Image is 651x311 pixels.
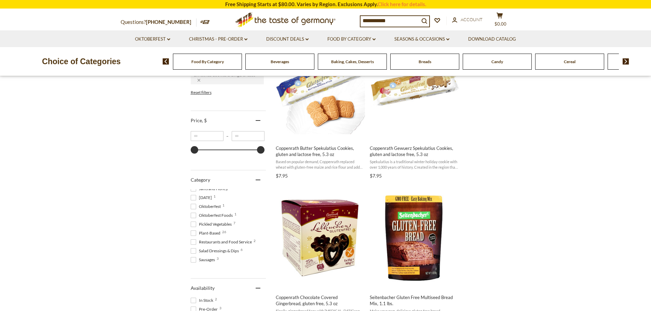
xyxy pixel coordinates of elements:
[369,38,459,181] a: Coppenrath Gewuerz Spekulatius Cookies, gluten and lactose free, 5.3 oz
[214,195,216,198] span: 1
[191,90,212,95] span: Reset filters
[191,248,241,254] span: Salad Dressings & Dips
[370,145,458,157] span: Coppenrath Gewuerz Spekulatius Cookies, gluten and lactose free, 5.3 oz
[276,145,364,157] span: Coppenrath Butter Spekulatius Cookies, gluten and lactose free, 5.3 oz
[191,59,224,64] a: Food By Category
[369,44,459,134] img: Gluten Free Coppenrath Gewuerz Spekulatius Cookies
[266,36,309,43] a: Discount Deals
[494,21,506,27] span: $0.00
[232,131,265,141] input: Maximum value
[189,36,247,43] a: Christmas - PRE-ORDER
[163,58,169,65] img: previous arrow
[234,212,236,216] span: 1
[219,306,221,310] span: 3
[233,221,235,225] span: 7
[191,297,215,303] span: In Stock
[327,36,376,43] a: Food By Category
[222,203,225,207] span: 1
[241,248,243,251] span: 6
[215,297,217,301] span: 2
[191,195,214,201] span: [DATE]
[222,230,226,234] span: 26
[191,90,266,95] li: Reset filters
[254,239,256,242] span: 2
[217,257,219,260] span: 3
[370,294,458,307] span: Seitenbacher Gluten Free Multiseed Bread Mix, 1.1 lbs.
[191,177,210,183] span: Category
[275,44,365,134] img: Coppenrath Butter Spekulatius Cookies, gluten and lactose free, 5.3 oz
[271,59,289,64] a: Beverages
[419,59,431,64] a: Breads
[202,117,207,123] span: , $
[191,257,217,263] span: Sausages
[370,173,382,179] span: $7.95
[135,36,170,43] a: Oktoberfest
[452,16,483,24] a: Account
[331,59,374,64] a: Baking, Cakes, Desserts
[223,133,232,139] span: –
[121,18,196,27] p: Questions?
[191,239,254,245] span: Restaurants and Food Service
[394,36,449,43] a: Seasons & Occasions
[468,36,516,43] a: Download Catalog
[490,12,510,29] button: $0.00
[191,131,223,141] input: Minimum value
[461,17,483,22] span: Account
[191,221,234,227] span: Pickled Vegetables
[191,230,222,236] span: Plant-Based
[564,59,575,64] a: Cereal
[491,59,503,64] a: Candy
[191,285,215,291] span: Availability
[370,159,458,170] span: Spekulatius is a traditional winter holiday cookie with over 1,000 years of history. Created in t...
[191,117,207,123] span: Price
[191,203,223,210] span: Oktoberfest
[378,1,426,7] a: Click here for details.
[276,159,364,170] span: Based on popular demand, Coppenrath replaced wheat with gluten-free maize and rice flour and adde...
[191,212,235,218] span: Oktoberfest Foods
[276,173,288,179] span: $7.95
[623,58,629,65] img: next arrow
[146,19,191,25] a: [PHONE_NUMBER]
[275,38,365,181] a: Coppenrath Butter Spekulatius Cookies, gluten and lactose free, 5.3 oz
[276,294,364,307] span: Coppenrath Chocolate Covered Gingerbread, gluten free, 5.3 oz
[193,77,200,83] div: Remove filter: Christmas Cookies & Gingerbreads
